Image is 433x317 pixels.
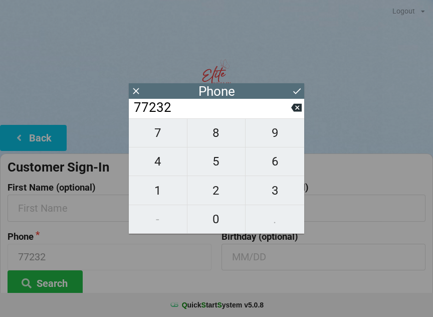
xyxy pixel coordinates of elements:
[246,118,304,147] button: 9
[187,176,246,205] button: 2
[187,147,246,176] button: 5
[129,147,187,176] button: 4
[187,209,246,230] span: 0
[129,118,187,147] button: 7
[246,176,304,205] button: 3
[246,151,304,172] span: 6
[246,147,304,176] button: 6
[246,180,304,201] span: 3
[187,122,246,143] span: 8
[129,151,187,172] span: 4
[129,180,187,201] span: 1
[129,122,187,143] span: 7
[129,176,187,205] button: 1
[198,86,235,96] div: Phone
[246,122,304,143] span: 9
[187,118,246,147] button: 8
[187,205,246,234] button: 0
[187,180,246,201] span: 2
[187,151,246,172] span: 5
